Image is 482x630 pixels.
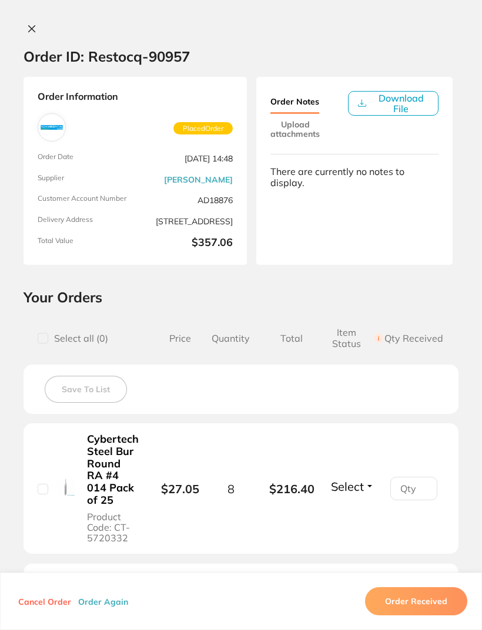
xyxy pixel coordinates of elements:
[38,174,130,186] span: Supplier
[75,596,132,607] button: Order Again
[41,116,63,139] img: Adam Dental
[262,482,323,496] b: $216.40
[164,175,233,184] a: [PERSON_NAME]
[140,215,233,227] span: [STREET_ADDRESS]
[87,511,139,544] span: Product Code: CT-5720332
[161,481,199,496] b: $27.05
[140,194,233,206] span: AD18876
[227,482,235,496] span: 8
[24,48,190,65] h2: Order ID: Restocq- 90957
[140,237,233,251] b: $357.06
[270,114,320,144] button: Upload attachments
[200,327,262,349] span: Quantity
[57,479,75,496] img: Cybertech Steel Bur Round RA #4 014 Pack of 25
[38,91,233,104] strong: Order Information
[270,91,319,114] button: Order Notes
[331,479,364,494] span: Select
[24,288,458,306] h2: Your Orders
[38,153,130,164] span: Order Date
[173,122,233,135] span: Placed Order
[383,327,444,349] span: Qty Received
[365,587,467,615] button: Order Received
[87,433,139,506] b: Cybertech Steel Bur Round RA #4 014 Pack of 25
[48,333,108,344] span: Select all ( 0 )
[348,91,439,116] button: Download File
[38,194,130,206] span: Customer Account Number
[83,433,142,544] button: Cybertech Steel Bur Round RA #4 014 Pack of 25 Product Code: CT-5720332
[15,596,75,607] button: Cancel Order
[38,237,130,251] span: Total Value
[322,327,383,349] span: Item Status
[140,153,233,164] span: [DATE] 14:48
[38,215,130,227] span: Delivery Address
[160,327,200,349] span: Price
[390,477,437,500] input: Qty
[262,327,323,349] span: Total
[45,376,127,403] button: Save To List
[327,479,378,494] button: Select
[270,166,439,188] div: There are currently no notes to display.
